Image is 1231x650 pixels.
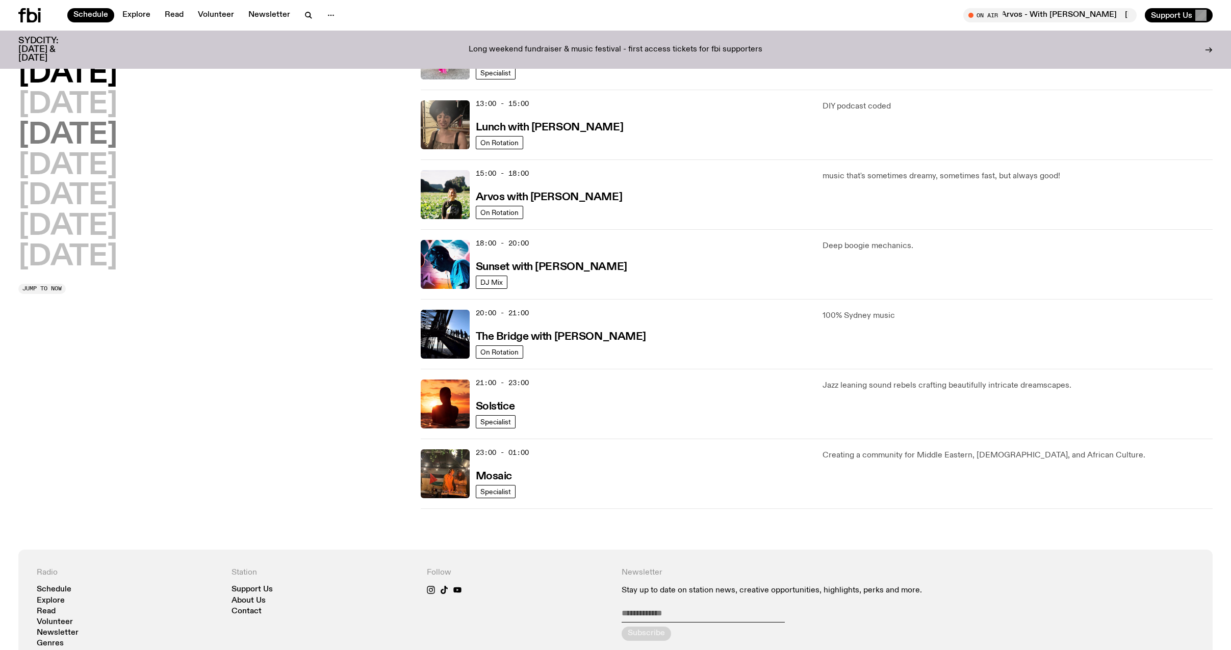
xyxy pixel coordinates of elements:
a: Explore [116,8,157,22]
span: 13:00 - 15:00 [476,99,529,109]
p: Deep boogie mechanics. [823,240,1213,252]
a: On Rotation [476,345,523,359]
a: Specialist [476,66,516,79]
p: 100% Sydney music [823,310,1213,322]
a: Support Us [232,586,273,593]
h3: Lunch with [PERSON_NAME] [476,122,623,133]
span: On Rotation [480,208,519,216]
span: Jump to now [22,286,62,291]
p: Stay up to date on station news, creative opportunities, highlights, perks and more. [622,586,999,595]
p: Creating a community for Middle Eastern, [DEMOGRAPHIC_DATA], and African Culture. [823,449,1213,462]
img: Simon Caldwell stands side on, looking downwards. He has headphones on. Behind him is a brightly ... [421,240,470,289]
h3: Sunset with [PERSON_NAME] [476,262,627,273]
button: Support Us [1145,8,1213,22]
span: On Rotation [480,139,519,146]
img: Bri is smiling and wearing a black t-shirt. She is standing in front of a lush, green field. Ther... [421,170,470,219]
a: Volunteer [37,618,73,626]
p: Jazz leaning sound rebels crafting beautifully intricate dreamscapes. [823,380,1213,392]
span: 23:00 - 01:00 [476,448,529,457]
span: Specialist [480,418,511,425]
h3: The Bridge with [PERSON_NAME] [476,332,646,342]
img: A girl standing in the ocean as waist level, staring into the rise of the sun. [421,380,470,428]
h3: SYDCITY: [DATE] & [DATE] [18,37,84,63]
img: Tommy and Jono Playing at a fundraiser for Palestine [421,449,470,498]
a: Specialist [476,415,516,428]
a: Read [37,608,56,615]
h3: Arvos with [PERSON_NAME] [476,192,622,203]
h3: Solstice [476,401,515,412]
span: 21:00 - 23:00 [476,378,529,388]
a: On Rotation [476,206,523,219]
p: Long weekend fundraiser & music festival - first access tickets for fbi supporters [469,45,762,55]
a: Schedule [67,8,114,22]
button: [DATE] [18,152,117,180]
span: DJ Mix [480,278,503,286]
button: Subscribe [622,627,671,641]
a: Arvos with [PERSON_NAME] [476,190,622,203]
button: [DATE] [18,60,117,89]
a: Solstice [476,399,515,412]
h4: Station [232,568,414,578]
button: [DATE] [18,91,117,119]
span: Specialist [480,69,511,76]
span: 15:00 - 18:00 [476,169,529,178]
p: music that's sometimes dreamy, sometimes fast, but always good! [823,170,1213,182]
span: Specialist [480,488,511,495]
h3: Mosaic [476,471,512,482]
button: Jump to now [18,284,66,294]
button: [DATE] [18,182,117,210]
button: [DATE] [18,212,117,241]
a: Genres [37,640,64,647]
h4: Radio [37,568,219,578]
a: Newsletter [242,8,296,22]
button: [DATE] [18,121,117,150]
h4: Follow [427,568,609,578]
span: Support Us [1151,11,1192,20]
img: People climb Sydney's Harbour Bridge [421,310,470,359]
a: Schedule [37,586,71,593]
span: 20:00 - 21:00 [476,308,529,318]
span: On Rotation [480,348,519,356]
a: Sunset with [PERSON_NAME] [476,260,627,273]
a: Volunteer [192,8,240,22]
a: Read [159,8,190,22]
a: Mosaic [476,469,512,482]
p: DIY podcast coded [823,100,1213,113]
span: 18:00 - 20:00 [476,238,529,248]
button: On Air[DATE] Arvos - With [PERSON_NAME][DATE] Arvos - With [PERSON_NAME] [963,8,1137,22]
a: Contact [232,608,262,615]
a: Explore [37,597,65,605]
button: [DATE] [18,243,117,272]
a: Lunch with [PERSON_NAME] [476,120,623,133]
a: Newsletter [37,629,79,637]
a: The Bridge with [PERSON_NAME] [476,330,646,342]
h4: Newsletter [622,568,999,578]
a: On Rotation [476,136,523,149]
a: DJ Mix [476,276,507,289]
a: About Us [232,597,266,605]
a: Specialist [476,485,516,498]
